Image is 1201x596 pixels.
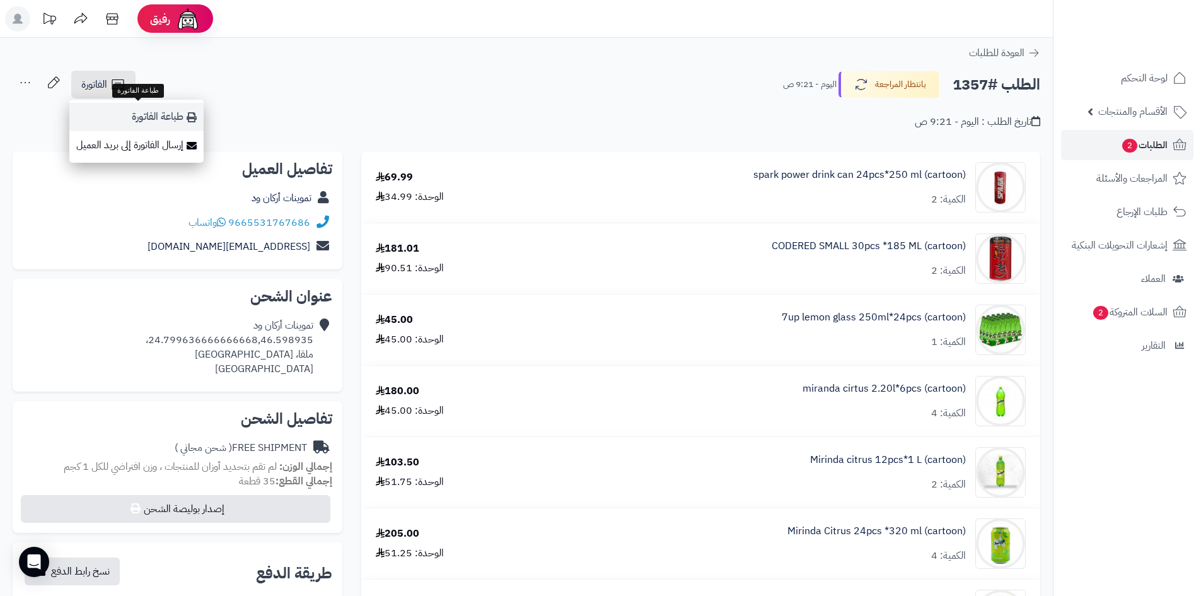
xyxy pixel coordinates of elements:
div: تموينات أركان ود 24.799636666666668,46.598935، ملقا، [GEOGRAPHIC_DATA] [GEOGRAPHIC_DATA] [146,318,313,376]
span: إشعارات التحويلات البنكية [1072,237,1168,254]
span: 2 [1122,139,1137,153]
small: اليوم - 9:21 ص [783,78,837,91]
div: الوحدة: 45.00 [376,404,444,418]
div: الكمية: 4 [931,406,966,421]
strong: إجمالي الوزن: [279,459,332,474]
span: الطلبات [1121,136,1168,154]
span: العودة للطلبات [969,45,1024,61]
h2: تفاصيل الشحن [23,411,332,426]
span: 2 [1093,306,1108,320]
small: 35 قطعة [239,474,332,489]
a: لوحة التحكم [1061,63,1193,93]
span: الفاتورة [81,77,107,92]
a: واتساب [189,215,226,230]
span: الأقسام والمنتجات [1098,103,1168,120]
h2: طريقة الدفع [256,566,332,581]
div: 45.00 [376,313,413,327]
img: ai-face.png [175,6,200,32]
button: بانتظار المراجعة [838,71,939,98]
span: المراجعات والأسئلة [1096,170,1168,187]
a: الفاتورة [71,71,136,98]
div: الكمية: 4 [931,549,966,563]
a: Mirinda citrus 12pcs*1 L (cartoon) [810,453,966,467]
a: العملاء [1061,264,1193,294]
div: 180.00 [376,384,419,399]
span: السلات المتروكة [1092,303,1168,321]
div: الوحدة: 90.51 [376,261,444,276]
img: 1747536337-61lY7EtfpmL._AC_SL1500-90x90.jpg [976,233,1025,284]
a: إرسال الفاتورة إلى بريد العميل [69,131,204,160]
a: التقارير [1061,330,1193,361]
a: إشعارات التحويلات البنكية [1061,230,1193,260]
div: الكمية: 2 [931,477,966,492]
a: CODERED SMALL 30pcs *185 ML (cartoon) [772,239,966,254]
span: طلبات الإرجاع [1117,203,1168,221]
span: رفيق [150,11,170,26]
a: miranda cirtus 2.20l*6pcs (cartoon) [803,382,966,396]
img: logo-2.png [1115,35,1189,62]
div: FREE SHIPMENT [175,441,307,455]
span: التقارير [1142,337,1166,354]
div: الوحدة: 51.25 [376,546,444,561]
div: 181.01 [376,242,419,256]
a: Mirinda Citrus 24pcs *320 ml (cartoon) [787,524,966,539]
div: الوحدة: 45.00 [376,332,444,347]
div: الوحدة: 34.99 [376,190,444,204]
div: 205.00 [376,527,419,541]
a: spark power drink can 24pcs*250 ml (cartoon) [753,168,966,182]
h2: عنوان الشحن [23,289,332,304]
a: العودة للطلبات [969,45,1040,61]
button: إصدار بوليصة الشحن [21,495,330,523]
div: الوحدة: 51.75 [376,475,444,489]
img: 1747541821-41b3e9c9-b122-4b85-a7a7-6bf0eb40-90x90.jpg [976,305,1025,355]
div: الكمية: 2 [931,264,966,278]
div: 103.50 [376,455,419,470]
span: نسخ رابط الدفع [51,564,110,579]
a: 9665531767686 [228,215,310,230]
span: العملاء [1141,270,1166,288]
a: الطلبات2 [1061,130,1193,160]
a: طباعة الفاتورة [69,103,204,131]
span: لم تقم بتحديد أوزان للمنتجات ، وزن افتراضي للكل 1 كجم [64,459,277,474]
a: [EMAIL_ADDRESS][DOMAIN_NAME] [148,239,310,254]
img: 1747517517-f85b5201-d493-429b-b138-9978c401-90x90.jpg [976,162,1025,213]
span: لوحة التحكم [1121,69,1168,87]
img: 1747566256-XP8G23evkchGmxKUr8YaGb2gsq2hZno4-90x90.jpg [976,447,1025,498]
div: الكمية: 2 [931,192,966,207]
img: 1747544486-c60db756-6ee7-44b0-a7d4-ec449800-90x90.jpg [976,376,1025,426]
strong: إجمالي القطع: [276,474,332,489]
a: المراجعات والأسئلة [1061,163,1193,194]
h2: الطلب #1357 [953,72,1040,98]
div: طباعة الفاتورة [112,84,164,98]
div: Open Intercom Messenger [19,547,49,577]
a: طلبات الإرجاع [1061,197,1193,227]
button: نسخ رابط الدفع [25,558,120,585]
a: تموينات أركان ود [252,190,311,206]
div: 69.99 [376,170,413,185]
div: تاريخ الطلب : اليوم - 9:21 ص [915,115,1040,129]
div: الكمية: 1 [931,335,966,349]
a: السلات المتروكة2 [1061,297,1193,327]
h2: تفاصيل العميل [23,161,332,177]
a: 7up lemon glass 250ml*24pcs (cartoon) [782,310,966,325]
span: ( شحن مجاني ) [175,440,232,455]
a: تحديثات المنصة [33,6,65,35]
img: 1747566452-bf88d184-d280-4ea7-9331-9e3669ef-90x90.jpg [976,518,1025,569]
